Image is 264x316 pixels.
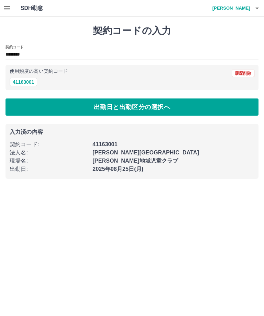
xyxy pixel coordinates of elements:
p: 使用頻度の高い契約コード [10,69,68,74]
p: 契約コード : [10,140,88,149]
b: [PERSON_NAME][GEOGRAPHIC_DATA] [92,150,199,155]
h2: 契約コード [5,44,24,50]
p: 法人名 : [10,149,88,157]
p: 現場名 : [10,157,88,165]
p: 入力済の内容 [10,129,254,135]
button: 出勤日と出勤区分の選択へ [5,98,258,116]
button: 履歴削除 [232,70,254,77]
b: 2025年08月25日(月) [92,166,143,172]
b: 41163001 [92,141,117,147]
button: 41163001 [10,78,37,86]
b: [PERSON_NAME]地域児童クラブ [92,158,178,164]
h1: 契約コードの入力 [5,25,258,37]
p: 出勤日 : [10,165,88,173]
